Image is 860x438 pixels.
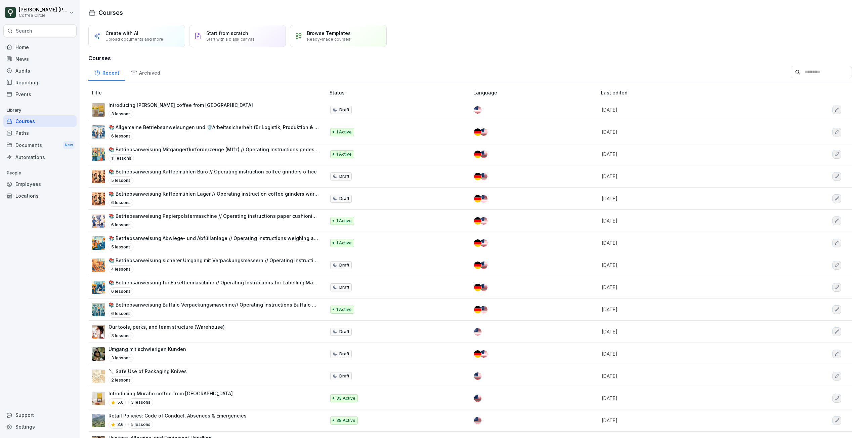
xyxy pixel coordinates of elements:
p: 5 lessons [128,421,153,429]
p: 3 lessons [109,332,133,340]
p: Draft [339,107,349,113]
img: us.svg [480,151,487,158]
img: de.svg [474,262,481,269]
p: [DATE] [602,217,780,224]
img: ohanfkn7patlvrisjkj372yd.png [92,303,105,316]
a: Automations [3,151,77,163]
p: [DATE] [602,306,780,313]
img: de.svg [474,195,481,202]
p: Browse Templates [307,30,351,36]
p: [PERSON_NAME] [PERSON_NAME] [19,7,68,13]
a: News [3,53,77,65]
img: vfxx1fxbk1taaq0x2zc8gocb.png [92,369,105,383]
p: 3.6 [117,422,124,428]
p: Introducing Muraho coffee from [GEOGRAPHIC_DATA] [109,390,233,397]
img: de.svg [474,128,481,136]
a: Employees [3,178,77,190]
p: 6 lessons [109,132,133,140]
img: us.svg [480,262,487,269]
img: bk85lfsedubz2lpoyxhdscj7.png [92,258,105,272]
p: 4 lessons [109,265,133,273]
p: 1 Active [336,218,352,224]
p: 📚 Betriebsanweisung Buffalo Verpackungsmaschine// Operating instructions Buffalo Bagging Machine [109,301,319,308]
img: eqdbm3ke3gzkx7s2fw8bby4k.png [92,281,105,294]
p: Ready-made courses [307,37,350,42]
img: h0queujannmuqzdi3tpb82py.png [92,148,105,161]
img: us.svg [474,106,481,114]
img: us.svg [480,239,487,247]
img: dgqjoierlop7afwbaof655oy.png [92,103,105,117]
p: Upload documents and more [105,37,163,42]
img: de.svg [474,350,481,358]
a: Reporting [3,77,77,88]
p: Draft [339,262,349,268]
p: [DATE] [602,395,780,402]
p: Draft [339,173,349,180]
a: Settings [3,421,77,433]
p: Start from scratch [206,30,248,36]
p: [DATE] [602,128,780,135]
a: Recent [88,64,125,81]
p: People [3,168,77,178]
img: us.svg [480,128,487,136]
p: 1 Active [336,240,352,246]
a: DocumentsNew [3,139,77,151]
p: 5.0 [117,399,124,405]
p: [DATE] [602,350,780,357]
p: Search [16,28,32,34]
p: [DATE] [602,372,780,380]
div: New [63,141,75,149]
img: ssmdzr5vu0bedl37sriyb1fx.png [92,170,105,183]
p: Library [3,105,77,116]
a: Audits [3,65,77,77]
p: 📚 Betriebsanweisung Kaffeemühlen Lager // Operating instruction coffee grinders warehouse [109,190,319,197]
img: de.svg [474,173,481,180]
p: 2 lessons [109,376,133,384]
a: Home [3,41,77,53]
img: us.svg [480,284,487,291]
p: Draft [339,196,349,202]
img: ac712abcg598nvomf669cpja.png [92,214,105,228]
p: 3 lessons [109,354,133,362]
a: Paths [3,127,77,139]
p: Draft [339,351,349,357]
p: Umgang mit schwierigen Kunden [109,346,186,353]
p: Title [91,89,327,96]
p: 5 lessons [109,176,133,185]
p: [DATE] [602,262,780,269]
p: Draft [339,373,349,379]
img: us.svg [480,306,487,313]
p: Our tools, perks, and team structure (Warehouse) [109,323,225,330]
img: ssmdzr5vu0bedl37sriyb1fx.png [92,192,105,205]
img: jz8h0sxk123h63ax8hmksljd.png [92,392,105,405]
p: Status [330,89,471,96]
img: us.svg [480,195,487,202]
a: Archived [125,64,166,81]
p: [DATE] [602,173,780,180]
img: us.svg [474,372,481,380]
p: 📚 Betriebsanweisung Papierpolstermaschine // Operating instructions paper cushioning machine [109,212,319,220]
a: Locations [3,190,77,202]
p: 6 lessons [109,310,133,318]
img: us.svg [474,328,481,335]
a: Events [3,88,77,100]
img: de.svg [474,217,481,225]
img: us.svg [480,350,487,358]
p: Create with AI [105,30,138,36]
p: Coffee Circle [19,13,68,18]
p: 📚 Betriebsanweisung sicherer Umgang mit Verpackungsmessern // Operating instructions for safe han... [109,257,319,264]
img: us.svg [474,395,481,402]
p: 🔪 Safe Use of Packaging Knives [109,368,187,375]
img: us.svg [474,417,481,424]
img: de.svg [474,284,481,291]
img: bww9x9miqms8s9iphqwe3dqr.png [92,125,105,139]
